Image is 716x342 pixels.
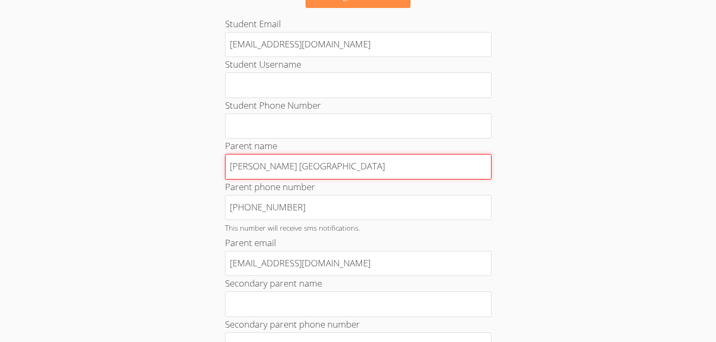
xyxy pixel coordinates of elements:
small: This number will receive sms notifications. [225,223,360,233]
label: Student Email [225,18,281,30]
label: Student Phone Number [225,99,321,111]
label: Parent name [225,140,277,152]
label: Secondary parent name [225,277,322,289]
label: Parent email [225,237,276,249]
label: Secondary parent phone number [225,318,360,330]
label: Student Username [225,58,301,70]
label: Parent phone number [225,181,315,193]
